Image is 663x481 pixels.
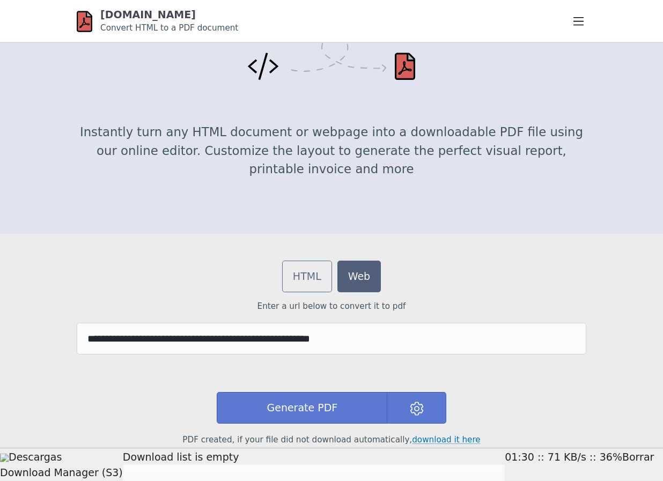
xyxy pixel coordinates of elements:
a: [DOMAIN_NAME] [100,9,196,20]
p: PDF created, if your file did not download automatically, [77,434,586,446]
p: Enter a url below to convert it to pdf [77,300,586,313]
div: Borrar [622,449,654,480]
img: html-pdf.net [77,10,92,34]
button: Generate PDF [217,392,387,424]
a: HTML [282,261,332,292]
p: Instantly turn any HTML document or webpage into a downloadable PDF file using our online editor.... [77,123,586,178]
span: Descargas [9,451,62,463]
div: 01:30 :: 71 KB/s :: 36% [505,449,622,465]
small: Convert HTML to a PDF document [100,23,238,33]
a: Web [337,261,381,292]
img: Convert HTML to PDF [248,34,415,80]
div: Download list is empty [123,449,505,465]
a: download it here [412,435,481,445]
